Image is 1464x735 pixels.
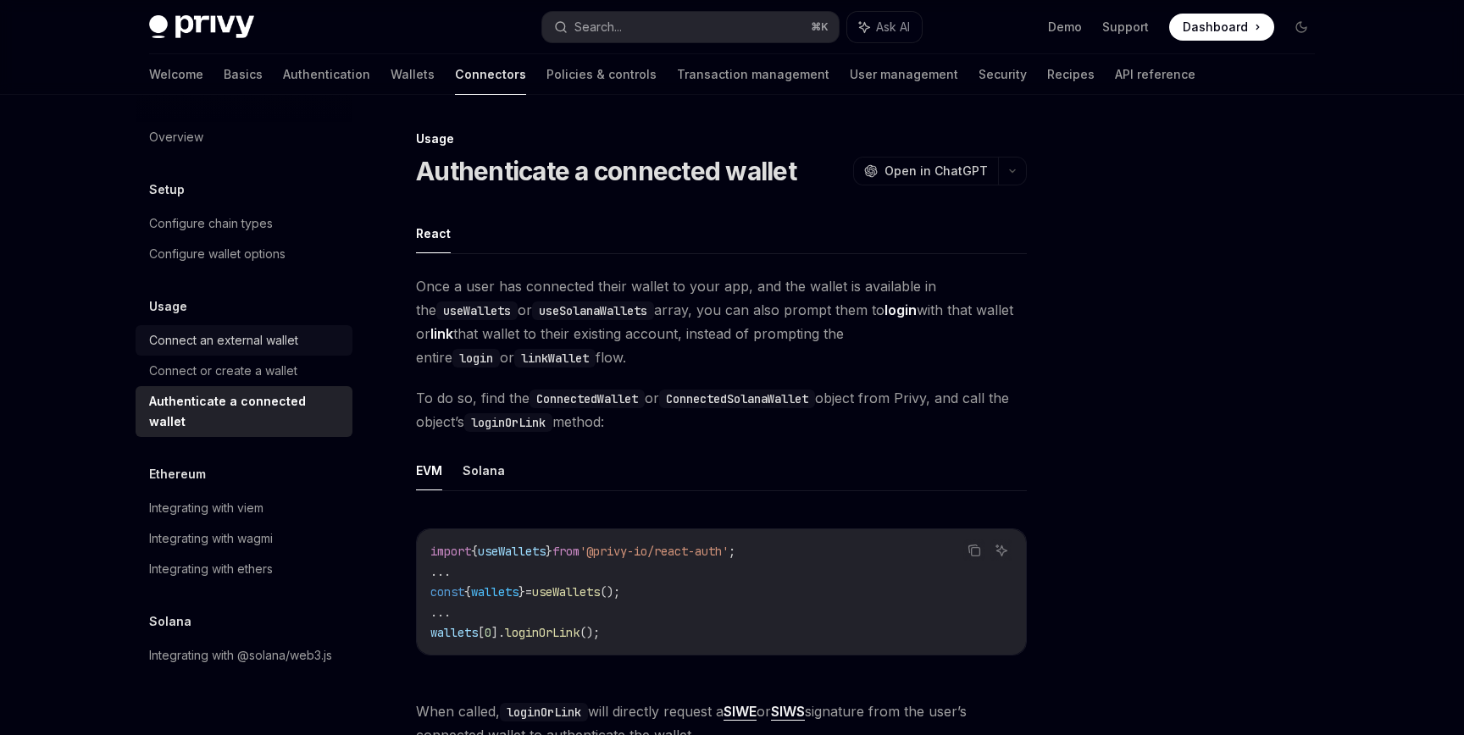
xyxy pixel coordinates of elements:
[811,20,829,34] span: ⌘ K
[463,450,505,490] button: Solana
[136,554,352,584] a: Integrating with ethers
[514,349,596,367] code: linkWallet
[149,559,273,579] div: Integrating with ethers
[283,54,370,95] a: Authentication
[579,544,729,559] span: '@privy-io/react-auth'
[136,356,352,386] a: Connect or create a wallet
[1169,14,1274,41] a: Dashboard
[876,19,910,36] span: Ask AI
[416,213,451,253] button: React
[1102,19,1149,36] a: Support
[1047,54,1095,95] a: Recipes
[729,544,735,559] span: ;
[530,390,645,408] code: ConnectedWallet
[136,386,352,437] a: Authenticate a connected wallet
[532,301,654,320] code: useSolanaWallets
[149,361,297,381] div: Connect or create a wallet
[532,584,600,600] span: useWallets
[491,625,505,640] span: ].
[149,611,191,632] h5: Solana
[1288,14,1315,41] button: Toggle dark mode
[884,301,917,318] strong: login
[416,386,1027,434] span: To do so, find the or object from Privy, and call the object’s method:
[990,539,1012,561] button: Ask AI
[136,325,352,356] a: Connect an external wallet
[600,584,620,600] span: ();
[430,544,471,559] span: import
[149,464,206,484] h5: Ethereum
[677,54,829,95] a: Transaction management
[136,523,352,554] a: Integrating with wagmi
[579,625,600,640] span: ();
[149,296,187,317] h5: Usage
[847,12,922,42] button: Ask AI
[149,54,203,95] a: Welcome
[224,54,263,95] a: Basics
[149,180,185,200] h5: Setup
[659,390,815,408] code: ConnectedSolanaWallet
[485,625,491,640] span: 0
[1048,19,1082,36] a: Demo
[430,625,478,640] span: wallets
[149,330,298,351] div: Connect an external wallet
[136,640,352,671] a: Integrating with @solana/web3.js
[430,605,451,620] span: ...
[430,564,451,579] span: ...
[500,703,588,721] code: loginOrLink
[525,584,532,600] span: =
[136,239,352,269] a: Configure wallet options
[136,493,352,523] a: Integrating with viem
[430,325,453,342] strong: link
[552,544,579,559] span: from
[416,156,796,186] h1: Authenticate a connected wallet
[391,54,435,95] a: Wallets
[771,703,805,721] a: SIWS
[464,413,552,432] code: loginOrLink
[430,584,464,600] span: const
[455,54,526,95] a: Connectors
[478,544,546,559] span: useWallets
[149,528,273,549] div: Integrating with wagmi
[850,54,958,95] a: User management
[149,391,342,432] div: Authenticate a connected wallet
[452,349,500,367] code: login
[136,122,352,152] a: Overview
[136,208,352,239] a: Configure chain types
[416,130,1027,147] div: Usage
[1115,54,1195,95] a: API reference
[149,15,254,39] img: dark logo
[464,584,471,600] span: {
[724,703,757,721] a: SIWE
[884,163,988,180] span: Open in ChatGPT
[149,645,332,666] div: Integrating with @solana/web3.js
[436,301,518,320] code: useWallets
[471,584,518,600] span: wallets
[1183,19,1248,36] span: Dashboard
[546,54,657,95] a: Policies & controls
[149,127,203,147] div: Overview
[149,213,273,234] div: Configure chain types
[478,625,485,640] span: [
[574,17,622,37] div: Search...
[963,539,985,561] button: Copy the contents from the code block
[542,12,839,42] button: Search...⌘K
[149,498,263,518] div: Integrating with viem
[416,450,442,490] button: EVM
[471,544,478,559] span: {
[518,584,525,600] span: }
[853,157,998,185] button: Open in ChatGPT
[546,544,552,559] span: }
[979,54,1027,95] a: Security
[149,244,286,264] div: Configure wallet options
[505,625,579,640] span: loginOrLink
[416,274,1027,369] span: Once a user has connected their wallet to your app, and the wallet is available in the or array, ...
